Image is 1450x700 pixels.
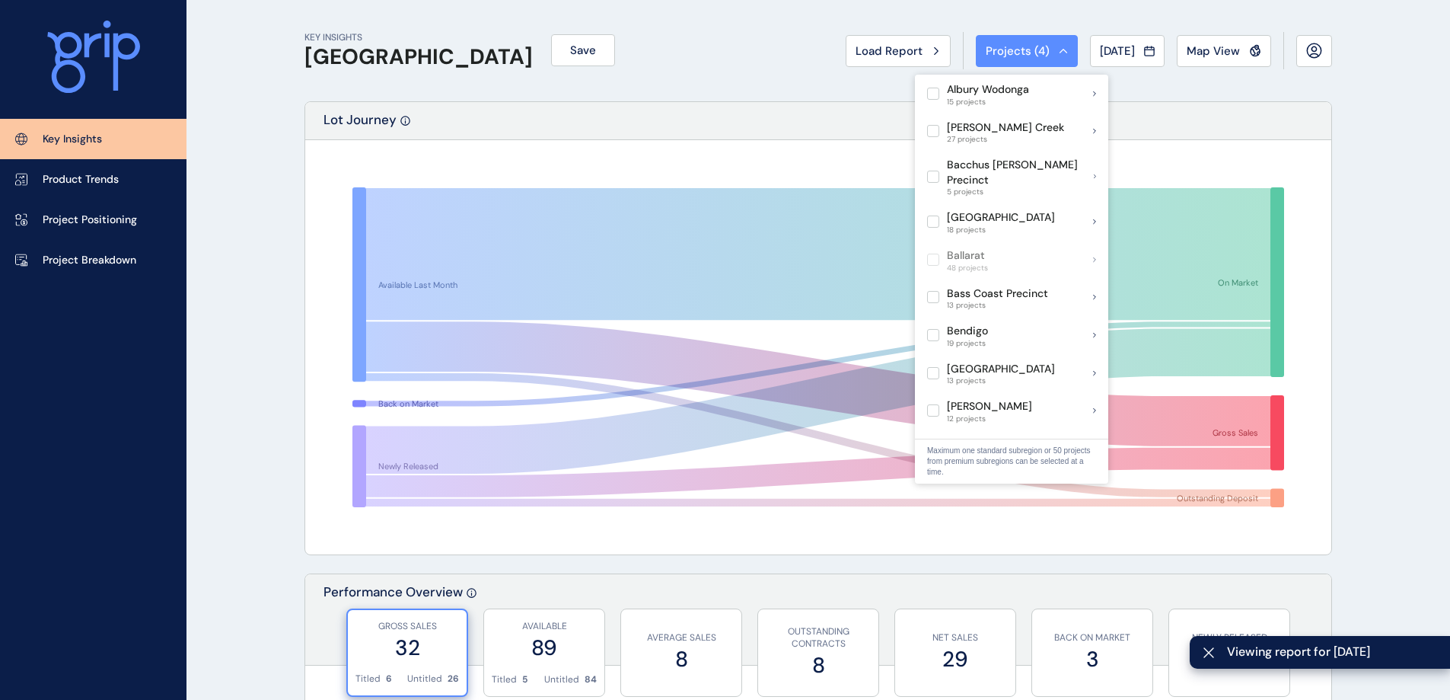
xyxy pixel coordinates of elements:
[570,43,596,58] span: Save
[947,97,1029,107] span: 15 projects
[323,111,397,139] p: Lot Journey
[903,631,1008,644] p: NET SALES
[407,673,442,686] p: Untitled
[947,187,1094,197] span: 5 projects
[304,44,533,70] h1: [GEOGRAPHIC_DATA]
[947,362,1055,377] p: [GEOGRAPHIC_DATA]
[1040,631,1145,644] p: BACK ON MARKET
[544,673,579,686] p: Untitled
[323,583,463,665] p: Performance Overview
[947,376,1055,385] span: 13 projects
[1040,644,1145,674] label: 3
[947,437,1077,452] p: [PERSON_NAME] Precinct
[1177,35,1271,67] button: Map View
[585,673,597,686] p: 84
[947,248,988,264] p: Ballarat
[947,414,1032,424] span: 12 projects
[846,35,951,67] button: Load Report
[1177,631,1282,644] p: NEWLY RELEASED
[947,225,1055,235] span: 18 projects
[986,43,1050,59] span: Projects ( 4 )
[43,253,136,268] p: Project Breakdown
[947,339,988,348] span: 19 projects
[448,673,459,686] p: 26
[947,82,1029,97] p: Albury Wodonga
[43,132,102,147] p: Key Insights
[947,135,1064,144] span: 27 projects
[903,644,1008,674] label: 29
[856,43,923,59] span: Load Report
[947,264,988,273] span: 48 projects
[355,673,381,686] p: Titled
[976,35,1078,67] button: Projects (4)
[947,210,1055,225] p: [GEOGRAPHIC_DATA]
[766,625,871,651] p: OUTSTANDING CONTRACTS
[43,172,119,187] p: Product Trends
[492,620,597,633] p: AVAILABLE
[551,34,615,66] button: Save
[629,644,734,674] label: 8
[927,446,1096,478] p: Maximum one standard subregion or 50 projects from premium subregions can be selected at a time.
[947,324,988,339] p: Bendigo
[522,673,527,686] p: 5
[43,213,137,228] p: Project Positioning
[492,673,517,686] p: Titled
[1187,43,1240,59] span: Map View
[947,286,1048,302] p: Bass Coast Precinct
[1177,644,1282,674] label: 35
[492,633,597,663] label: 89
[947,301,1048,310] span: 13 projects
[386,673,392,686] p: 6
[766,650,871,680] label: 8
[947,120,1064,136] p: [PERSON_NAME] Creek
[355,620,459,633] p: GROSS SALES
[947,399,1032,414] p: [PERSON_NAME]
[304,31,533,44] p: KEY INSIGHTS
[1100,43,1135,59] span: [DATE]
[355,633,459,663] label: 32
[947,158,1094,187] p: Bacchus [PERSON_NAME] Precinct
[1090,35,1165,67] button: [DATE]
[629,631,734,644] p: AVERAGE SALES
[1227,644,1438,660] span: Viewing report for [DATE]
